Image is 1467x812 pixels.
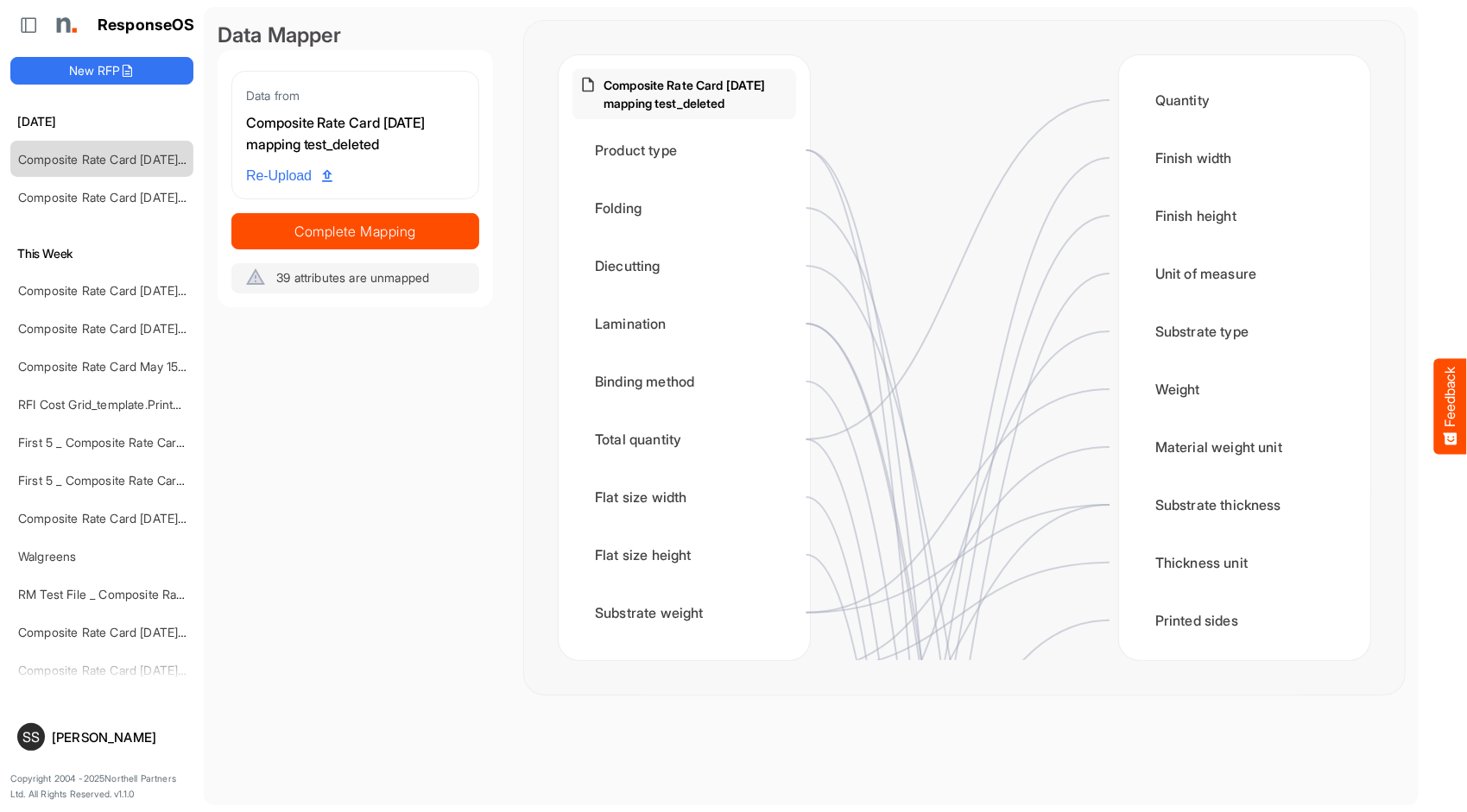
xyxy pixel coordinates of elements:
a: Composite Rate Card [DATE] mapping test [18,283,253,298]
div: Unit of measure [1133,247,1356,300]
div: Binding method [572,355,796,408]
div: Printed sides [1133,594,1356,647]
div: Flat size height [572,528,796,582]
a: Re-Upload [239,160,339,192]
a: RM Test File _ Composite Rate Card [DATE] [18,587,259,601]
span: 39 attributes are unmapped [276,270,429,285]
div: Substrate thickness [1133,478,1356,532]
a: Composite Rate Card [DATE] mapping test_deleted [18,190,300,205]
div: Thickness unit [1133,536,1356,589]
a: First 5 _ Composite Rate Card [DATE] [18,473,225,488]
img: Northell [47,8,82,42]
div: Material brand [1133,651,1356,705]
p: Composite Rate Card [DATE] mapping test_deleted [604,76,789,112]
div: Material weight unit [1133,420,1356,474]
button: Complete Mapping [231,213,479,249]
a: Composite Rate Card May 15-2 [18,359,191,374]
p: Copyright 2004 - 2025 Northell Partners Ltd. All Rights Reserved. v 1.1.0 [10,771,193,802]
a: First 5 _ Composite Rate Card [DATE] [18,435,225,450]
div: Diecutting [572,239,796,293]
div: Lamination [572,297,796,350]
div: Finish height [1133,189,1356,242]
div: Substrate weight unit [572,644,796,697]
h1: ResponseOS [98,16,195,35]
div: Composite Rate Card [DATE] mapping test_deleted [246,112,465,156]
a: RFI Cost Grid_template.Prints and warehousing [18,397,278,412]
div: Folding [572,181,796,235]
div: Quantity [1133,73,1356,127]
div: Flat size width [572,470,796,524]
span: SS [22,730,40,744]
a: Composite Rate Card [DATE] mapping test [18,511,253,526]
span: Complete Mapping [232,219,478,243]
div: Finish width [1133,131,1356,185]
a: Composite Rate Card [DATE] mapping test_deleted [18,152,300,167]
div: Product type [572,123,796,177]
button: Feedback [1434,358,1467,454]
h6: This Week [10,244,193,263]
div: Substrate type [1133,305,1356,358]
div: [PERSON_NAME] [52,731,187,744]
a: Composite Rate Card [DATE]_smaller [18,625,223,639]
a: Walgreens [18,549,76,563]
button: New RFP [10,57,193,85]
div: Total quantity [572,412,796,466]
div: Data from [246,85,465,105]
a: Composite Rate Card [DATE] mapping test [18,321,253,336]
div: Data Mapper [218,21,493,50]
div: Weight [1133,362,1356,416]
h6: [DATE] [10,112,193,131]
div: Substrate weight [572,586,796,639]
span: Re-Upload [246,165,332,187]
